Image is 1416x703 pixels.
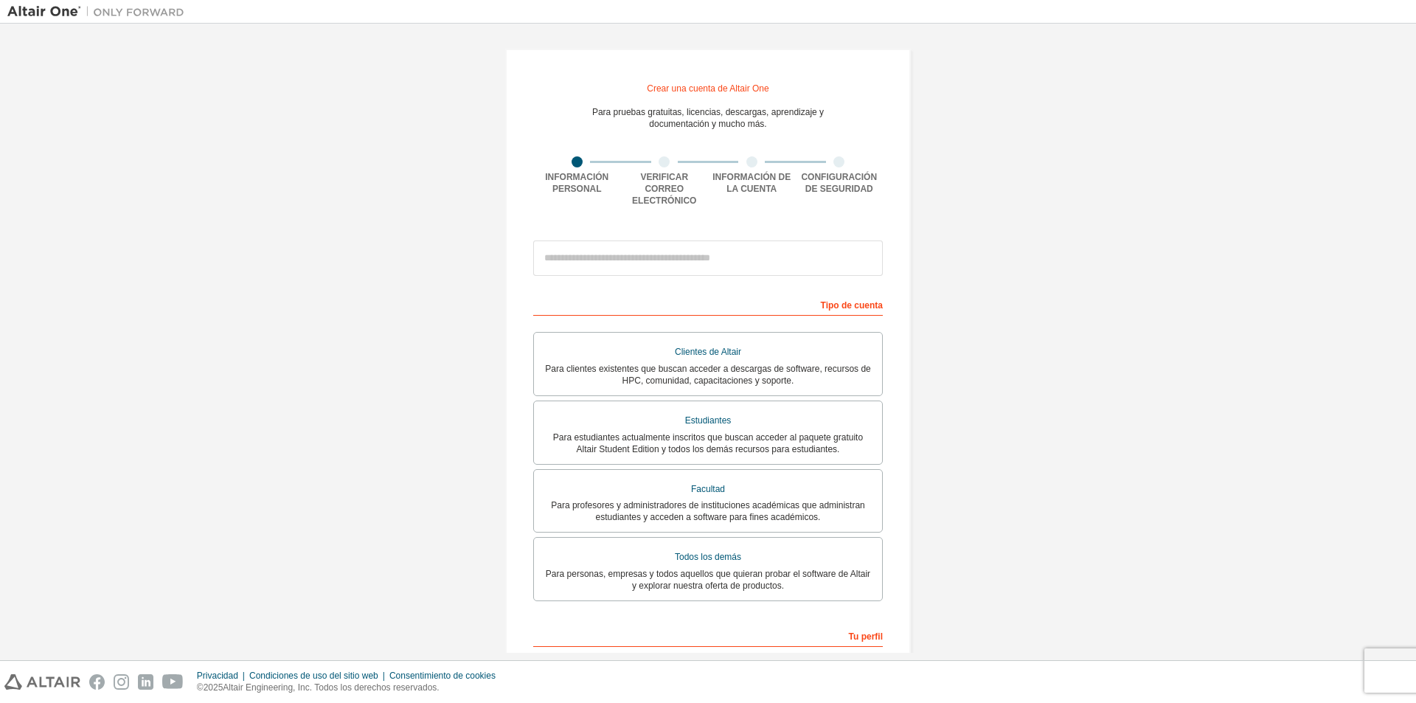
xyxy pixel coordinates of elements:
font: Para estudiantes actualmente inscritos que buscan acceder al paquete gratuito Altair Student Edit... [553,432,863,454]
font: Para pruebas gratuitas, licencias, descargas, aprendizaje y [592,107,824,117]
font: Para personas, empresas y todos aquellos que quieran probar el software de Altair y explorar nues... [546,569,870,591]
font: © [197,682,204,693]
font: Consentimiento de cookies [389,671,496,681]
font: Para profesores y administradores de instituciones académicas que administran estudiantes y acced... [551,500,865,522]
img: facebook.svg [89,674,105,690]
font: Altair Engineering, Inc. Todos los derechos reservados. [223,682,439,693]
font: Facultad [691,484,725,494]
font: Crear una cuenta de Altair One [647,83,768,94]
font: Condiciones de uso del sitio web [249,671,378,681]
font: Todos los demás [675,552,741,562]
font: Información personal [545,172,608,194]
img: youtube.svg [162,674,184,690]
font: Privacidad [197,671,238,681]
font: documentación y mucho más. [649,119,766,129]
font: Estudiantes [685,415,732,426]
img: Altair Uno [7,4,192,19]
font: Para clientes existentes que buscan acceder a descargas de software, recursos de HPC, comunidad, ... [545,364,871,386]
img: linkedin.svg [138,674,153,690]
font: Clientes de Altair [675,347,741,357]
font: Verificar correo electrónico [632,172,696,206]
font: Configuración de seguridad [801,172,877,194]
font: Información de la cuenta [712,172,791,194]
img: altair_logo.svg [4,674,80,690]
font: Tipo de cuenta [821,300,883,311]
font: Tu perfil [849,631,883,642]
font: 2025 [204,682,223,693]
img: instagram.svg [114,674,129,690]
